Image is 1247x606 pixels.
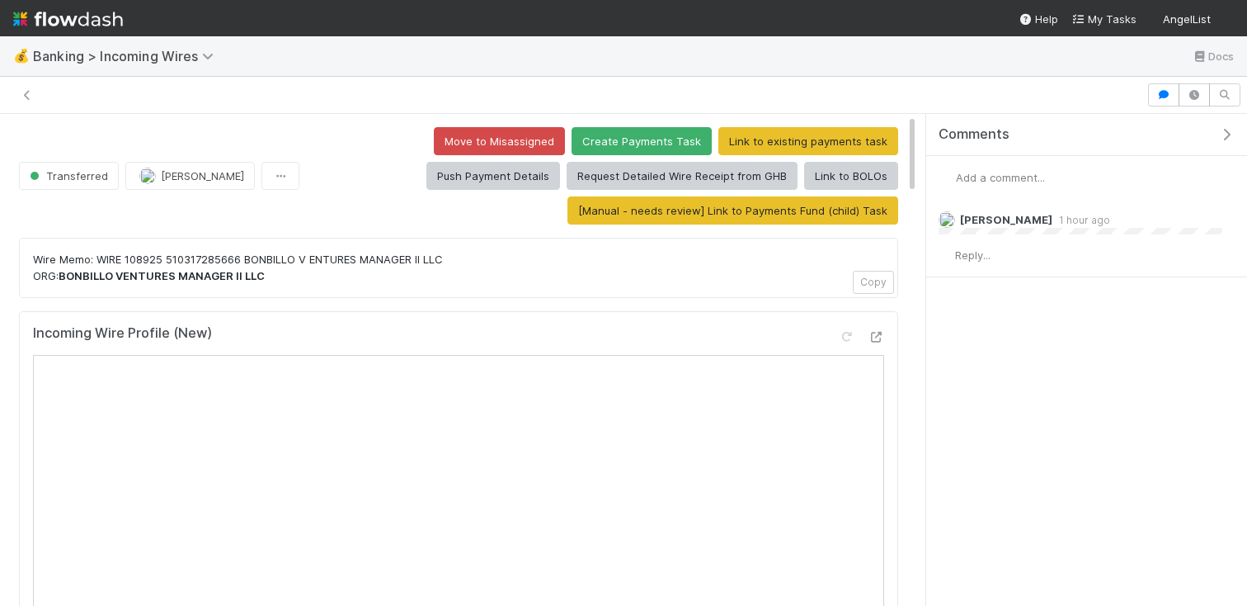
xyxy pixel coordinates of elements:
[955,249,991,262] span: Reply...
[718,127,898,155] button: Link to existing payments task
[567,196,898,225] button: [Manual - needs review] Link to Payments Fund (child) Task
[33,252,884,284] p: Wire Memo: WIRE 108925 510317285666 BONBILLO V ENTURES MANAGER II LLC ORG:
[434,127,565,155] button: Move to Misassigned
[1071,12,1136,26] span: My Tasks
[1163,12,1211,26] span: AngelList
[13,5,123,33] img: logo-inverted-e16ddd16eac7371096b0.svg
[956,171,1045,184] span: Add a comment...
[1217,12,1234,28] img: avatar_6cb813a7-f212-4ca3-9382-463c76e0b247.png
[804,162,898,190] button: Link to BOLOs
[59,269,265,282] strong: BONBILLO VENTURES MANAGER II LLC
[13,49,30,63] span: 💰
[1071,11,1136,27] a: My Tasks
[939,126,1009,143] span: Comments
[19,162,119,190] button: Transferred
[939,169,956,186] img: avatar_6cb813a7-f212-4ca3-9382-463c76e0b247.png
[125,162,255,190] button: [PERSON_NAME]
[139,168,156,184] img: avatar_eacbd5bb-7590-4455-a9e9-12dcb5674423.png
[939,248,955,264] img: avatar_6cb813a7-f212-4ca3-9382-463c76e0b247.png
[1192,46,1234,66] a: Docs
[1052,214,1110,226] span: 1 hour ago
[161,169,244,182] span: [PERSON_NAME]
[426,162,560,190] button: Push Payment Details
[939,211,955,228] img: avatar_eacbd5bb-7590-4455-a9e9-12dcb5674423.png
[567,162,798,190] button: Request Detailed Wire Receipt from GHB
[572,127,712,155] button: Create Payments Task
[26,169,108,182] span: Transferred
[33,325,212,342] h5: Incoming Wire Profile (New)
[853,271,894,294] button: Copy
[960,213,1052,226] span: [PERSON_NAME]
[33,48,222,64] span: Banking > Incoming Wires
[1019,11,1058,27] div: Help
